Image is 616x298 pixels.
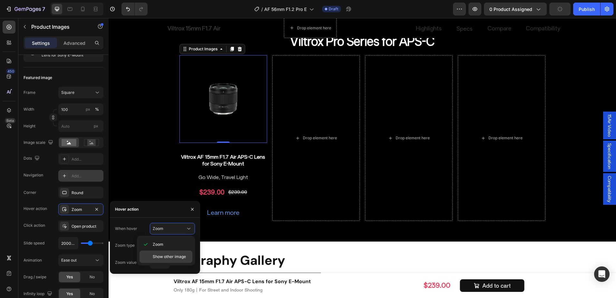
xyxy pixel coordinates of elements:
button: % [84,105,92,113]
img: Viltrox AF 15mm F1.7 Air APS - C Lens for Sony E - Mount - Viltrox Store [71,37,159,125]
button: 0 product assigned [484,3,547,15]
div: Round [72,190,102,196]
div: $239.00 [90,169,117,179]
div: Zoom type [115,243,135,248]
div: Click action [24,223,45,228]
div: Product Images [79,28,110,34]
span: Show other image [153,254,186,260]
span: Draft [329,6,338,12]
div: Image scale [24,138,54,147]
div: Undo/Redo [121,3,148,15]
label: Height [24,123,35,129]
div: Drag / swipe [24,274,46,280]
span: Compatibility [498,158,504,184]
button: Learn more [91,186,139,203]
button: Square [58,87,103,98]
div: Publish [579,6,595,13]
p: Specs [348,6,364,15]
span: Square [61,90,74,95]
span: Yes [66,274,73,280]
p: Advanced [63,40,85,46]
input: Auto [59,237,78,249]
div: Drop element here [188,7,223,13]
div: Add to cart [374,264,402,271]
p: Only 180g丨For Street and Indoor Shooting [65,269,251,275]
span: px [94,124,98,128]
span: Zoom [153,226,163,231]
div: Dots [24,154,41,163]
p: Go Wide, Travel Light [72,156,158,163]
div: Beta [5,118,15,123]
h2: Viltrox Pro Series for APS-C [66,15,442,32]
a: Compare [379,5,403,14]
p: Settings [32,40,50,46]
div: Add... [72,156,102,162]
p: Viltrox 15mm F1.7 Air [59,7,112,14]
a: Highlights [307,5,333,14]
span: / [261,6,263,13]
div: Hover action [115,206,139,212]
div: Add... [72,173,102,179]
button: Ease out [58,254,103,266]
span: 0 product assigned [489,6,532,13]
span: Yes [66,291,73,297]
iframe: Design area [109,18,616,298]
div: px [86,106,90,112]
button: Zoom [150,223,195,234]
span: Zoom [153,242,163,247]
div: Drop element here [380,117,414,123]
div: Navigation [24,172,43,178]
a: Viltrox 15mm F1.7 Air [59,5,112,14]
div: % [95,106,99,112]
h2: Viltrox AF 15mm F1.7 Air APS-C Lens for Sony E-Mount [71,135,159,150]
div: Drop element here [287,117,321,123]
span: AF 56mm F1.2 Pro E [264,6,307,13]
div: Featured image [24,75,52,81]
div: Hover action [24,206,47,212]
button: Publish [573,3,600,15]
a: Viltrox AF 15mm F1.7 Air APS-C Lens for Sony E-Mount [71,37,159,125]
p: Compatibility [417,7,452,14]
div: 450 [6,69,15,74]
button: 7 [3,3,48,15]
div: $239.00 [119,170,139,178]
h2: lens photography gallery [15,234,409,251]
div: Animation [24,257,42,263]
label: Frame [24,90,35,95]
div: Slide speed [24,240,44,246]
p: Compare [379,7,403,14]
span: No [90,291,95,297]
div: When hover [115,226,137,232]
span: Ease out [61,258,77,263]
p: Product Images [31,23,86,31]
span: No [90,274,95,280]
div: Drop element here [194,117,228,123]
input: px [58,120,103,132]
div: Learn more [99,190,131,199]
input: px% [58,104,103,115]
div: Open product [72,223,102,229]
div: Zoom value [115,260,137,265]
h1: Viltrox AF 15mm F1.7 Air APS-C Lens for Sony E-Mount [64,259,252,268]
p: Highlights [307,7,333,14]
label: Width [24,106,34,112]
div: Zoom [72,207,90,213]
a: Specs [348,5,364,15]
button: Add to cart [351,261,416,274]
p: 7 [42,5,45,13]
a: Compatibility [417,5,452,14]
div: Open Intercom Messenger [594,266,610,282]
div: $239.00 [256,262,342,273]
span: 15Air Video [498,96,504,119]
span: Specification [498,125,504,151]
div: Corner [24,190,36,195]
button: px [93,105,101,113]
